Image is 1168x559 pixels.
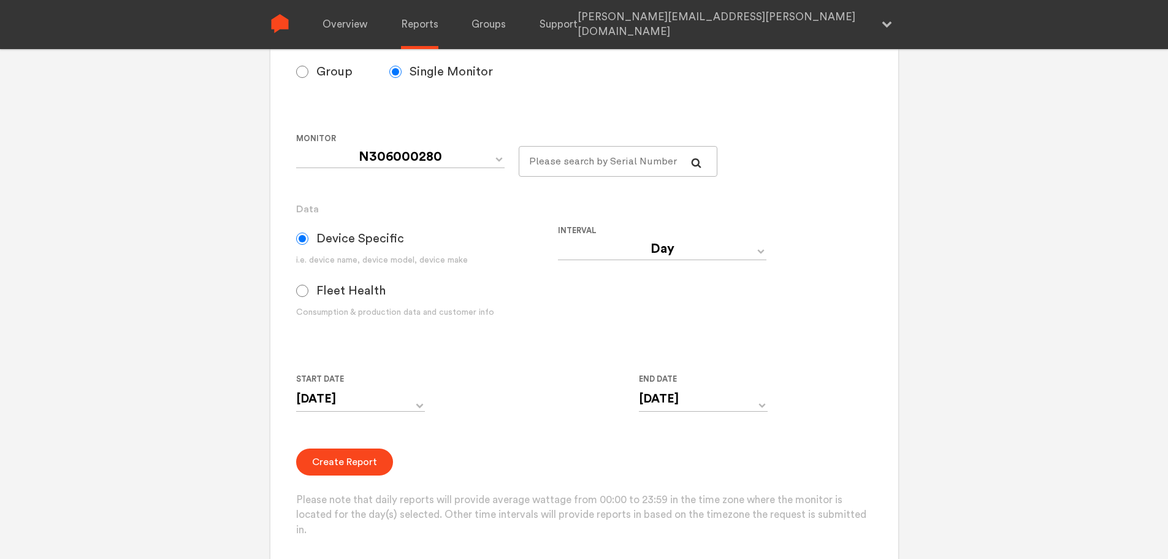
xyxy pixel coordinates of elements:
span: Device Specific [316,231,404,246]
p: Please note that daily reports will provide average wattage from 00:00 to 23:59 in the time zone ... [296,493,872,538]
input: Device Specific [296,233,308,245]
label: For large monitor counts [519,131,708,146]
img: Sense Logo [270,14,289,33]
input: Single Monitor [389,66,402,78]
h3: Data [296,202,872,217]
span: Group [316,64,353,79]
button: Create Report [296,449,393,476]
input: Group [296,66,308,78]
div: i.e. device name, device model, device make [296,254,558,267]
label: Start Date [296,372,415,387]
div: Consumption & production data and customer info [296,306,558,319]
span: Fleet Health [316,283,386,298]
input: Please search by Serial Number [519,146,718,177]
label: End Date [639,372,758,387]
label: Monitor [296,131,509,146]
input: Fleet Health [296,285,308,297]
span: Single Monitor [410,64,493,79]
label: Interval [558,223,810,238]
